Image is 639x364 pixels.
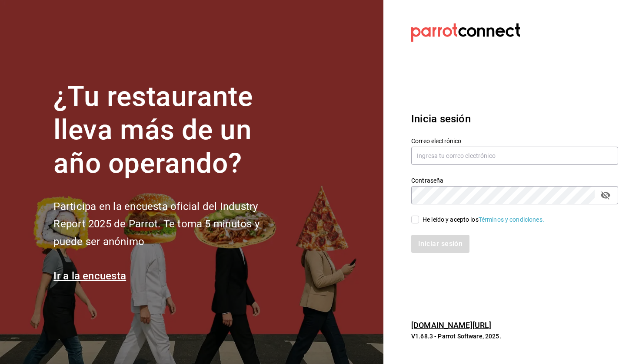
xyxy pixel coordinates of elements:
a: [DOMAIN_NAME][URL] [411,321,491,330]
a: Términos y condiciones. [479,216,544,223]
label: Correo electrónico [411,138,618,144]
h3: Inicia sesión [411,111,618,127]
a: Ir a la encuesta [53,270,126,282]
h1: ¿Tu restaurante lleva más de un año operando? [53,80,288,180]
label: Contraseña [411,177,618,184]
input: Ingresa tu correo electrónico [411,147,618,165]
div: He leído y acepto los [423,215,544,224]
button: passwordField [598,188,613,203]
p: V1.68.3 - Parrot Software, 2025. [411,332,618,341]
h2: Participa en la encuesta oficial del Industry Report 2025 de Parrot. Te toma 5 minutos y puede se... [53,198,288,251]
